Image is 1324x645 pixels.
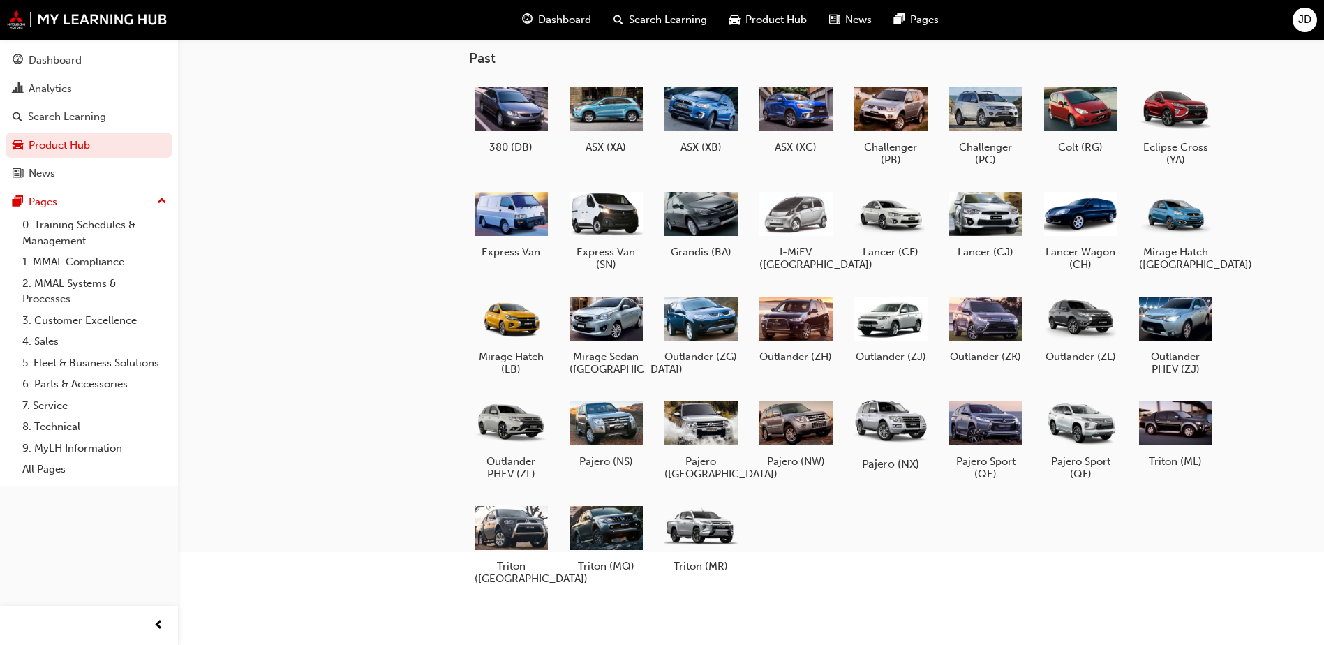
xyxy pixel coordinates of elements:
[659,78,743,159] a: ASX (XB)
[944,183,1027,264] a: Lancer (CJ)
[664,560,738,572] h5: Triton (MR)
[17,416,172,438] a: 8. Technical
[475,350,548,376] h5: Mirage Hatch (LB)
[944,78,1027,172] a: Challenger (PC)
[475,141,548,154] h5: 380 (DB)
[659,392,743,486] a: Pajero ([GEOGRAPHIC_DATA])
[883,6,950,34] a: pages-iconPages
[17,395,172,417] a: 7. Service
[13,54,23,67] span: guage-icon
[745,12,807,28] span: Product Hub
[475,455,548,480] h5: Outlander PHEV (ZL)
[659,497,743,578] a: Triton (MR)
[1044,246,1117,271] h5: Lancer Wagon (CH)
[13,83,23,96] span: chart-icon
[852,457,930,470] h5: Pajero (NX)
[6,189,172,215] button: Pages
[1039,183,1122,276] a: Lancer Wagon (CH)
[17,459,172,480] a: All Pages
[754,183,838,276] a: I-MiEV ([GEOGRAPHIC_DATA])
[659,183,743,264] a: Grandis (BA)
[1139,246,1212,271] h5: Mirage Hatch ([GEOGRAPHIC_DATA])
[629,12,707,28] span: Search Learning
[7,10,168,29] img: mmal
[944,288,1027,369] a: Outlander (ZK)
[17,251,172,273] a: 1. MMAL Compliance
[1298,12,1311,28] span: JD
[849,78,932,172] a: Challenger (PB)
[854,350,928,363] h5: Outlander (ZJ)
[949,350,1022,363] h5: Outlander (ZK)
[475,246,548,258] h5: Express Van
[28,109,106,125] div: Search Learning
[949,141,1022,166] h5: Challenger (PC)
[29,52,82,68] div: Dashboard
[6,161,172,186] a: News
[6,45,172,189] button: DashboardAnalyticsSearch LearningProduct HubNews
[849,183,932,264] a: Lancer (CF)
[13,168,23,180] span: news-icon
[17,353,172,374] a: 5. Fleet & Business Solutions
[1139,141,1212,166] h5: Eclipse Cross (YA)
[1039,392,1122,486] a: Pajero Sport (QF)
[754,78,838,159] a: ASX (XC)
[1133,183,1217,276] a: Mirage Hatch ([GEOGRAPHIC_DATA])
[754,288,838,369] a: Outlander (ZH)
[1133,288,1217,381] a: Outlander PHEV (ZJ)
[1039,78,1122,159] a: Colt (RG)
[570,141,643,154] h5: ASX (XA)
[154,617,164,635] span: prev-icon
[13,196,23,209] span: pages-icon
[6,133,172,158] a: Product Hub
[469,183,553,264] a: Express Van
[754,392,838,473] a: Pajero (NW)
[1133,78,1217,172] a: Eclipse Cross (YA)
[570,560,643,572] h5: Triton (MQ)
[1044,455,1117,480] h5: Pajero Sport (QF)
[949,455,1022,480] h5: Pajero Sport (QE)
[849,288,932,369] a: Outlander (ZJ)
[17,214,172,251] a: 0. Training Schedules & Management
[854,246,928,258] h5: Lancer (CF)
[469,497,553,591] a: Triton ([GEOGRAPHIC_DATA])
[29,165,55,181] div: News
[511,6,602,34] a: guage-iconDashboard
[17,310,172,332] a: 3. Customer Excellence
[469,50,1262,66] h3: Past
[469,78,553,159] a: 380 (DB)
[664,141,738,154] h5: ASX (XB)
[854,141,928,166] h5: Challenger (PB)
[1139,350,1212,376] h5: Outlander PHEV (ZJ)
[894,11,905,29] span: pages-icon
[664,246,738,258] h5: Grandis (BA)
[944,392,1027,486] a: Pajero Sport (QE)
[17,438,172,459] a: 9. MyLH Information
[759,350,833,363] h5: Outlander (ZH)
[1039,288,1122,369] a: Outlander (ZL)
[949,246,1022,258] h5: Lancer (CJ)
[564,497,648,578] a: Triton (MQ)
[849,392,932,473] a: Pajero (NX)
[564,183,648,276] a: Express Van (SN)
[564,392,648,473] a: Pajero (NS)
[759,455,833,468] h5: Pajero (NW)
[664,455,738,480] h5: Pajero ([GEOGRAPHIC_DATA])
[538,12,591,28] span: Dashboard
[6,47,172,73] a: Dashboard
[845,12,872,28] span: News
[6,76,172,102] a: Analytics
[157,193,167,211] span: up-icon
[1044,350,1117,363] h5: Outlander (ZL)
[475,560,548,585] h5: Triton ([GEOGRAPHIC_DATA])
[1044,141,1117,154] h5: Colt (RG)
[1139,455,1212,468] h5: Triton (ML)
[659,288,743,369] a: Outlander (ZG)
[664,350,738,363] h5: Outlander (ZG)
[818,6,883,34] a: news-iconNews
[910,12,939,28] span: Pages
[522,11,533,29] span: guage-icon
[613,11,623,29] span: search-icon
[564,288,648,381] a: Mirage Sedan ([GEOGRAPHIC_DATA])
[570,246,643,271] h5: Express Van (SN)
